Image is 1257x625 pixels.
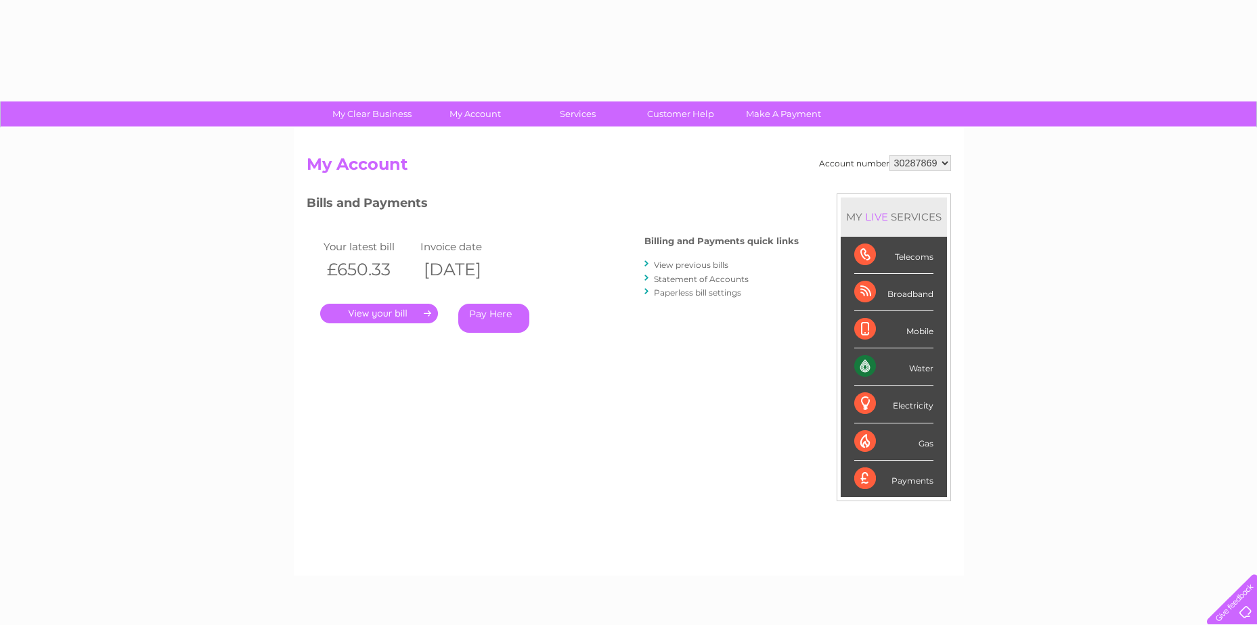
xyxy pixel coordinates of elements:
th: £650.33 [320,256,418,283]
div: Broadband [854,274,933,311]
a: Make A Payment [728,101,839,126]
h4: Billing and Payments quick links [644,236,799,246]
div: Telecoms [854,237,933,274]
td: Invoice date [417,237,514,256]
div: Payments [854,461,933,497]
a: Services [522,101,634,126]
th: [DATE] [417,256,514,283]
a: View previous bills [654,260,728,270]
div: Water [854,348,933,386]
div: Mobile [854,311,933,348]
a: . [320,304,438,323]
a: Customer Help [625,101,736,126]
div: LIVE [862,210,891,223]
div: Gas [854,423,933,461]
td: Your latest bill [320,237,418,256]
a: Paperless bill settings [654,287,741,298]
div: MY SERVICES [841,198,947,236]
h3: Bills and Payments [307,193,799,217]
a: My Account [419,101,531,126]
h2: My Account [307,155,951,181]
div: Account number [819,155,951,171]
a: Statement of Accounts [654,274,749,284]
a: Pay Here [458,304,529,333]
div: Electricity [854,386,933,423]
a: My Clear Business [316,101,428,126]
